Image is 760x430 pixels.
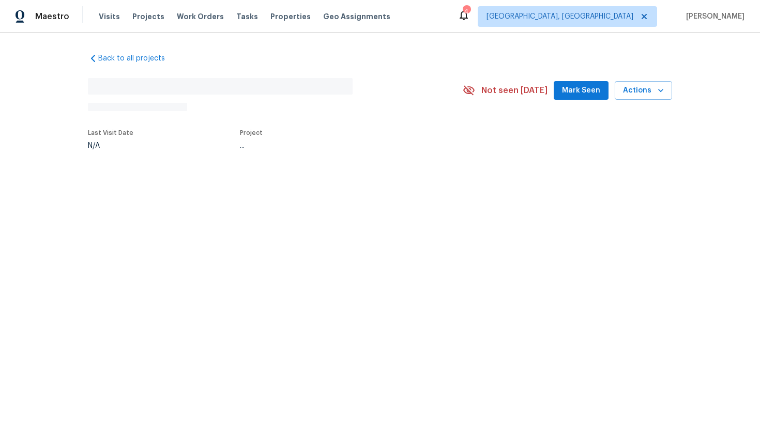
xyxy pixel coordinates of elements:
div: ... [240,142,438,149]
div: N/A [88,142,133,149]
span: Actions [623,84,664,97]
span: Work Orders [177,11,224,22]
button: Mark Seen [554,81,609,100]
button: Actions [615,81,672,100]
div: 4 [463,6,470,17]
span: Project [240,130,263,136]
span: Tasks [236,13,258,20]
span: Geo Assignments [323,11,390,22]
span: Maestro [35,11,69,22]
span: Not seen [DATE] [481,85,548,96]
span: Mark Seen [562,84,600,97]
span: [PERSON_NAME] [682,11,744,22]
span: Last Visit Date [88,130,133,136]
span: Projects [132,11,164,22]
span: Properties [270,11,311,22]
span: Visits [99,11,120,22]
a: Back to all projects [88,53,187,64]
span: [GEOGRAPHIC_DATA], [GEOGRAPHIC_DATA] [487,11,633,22]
